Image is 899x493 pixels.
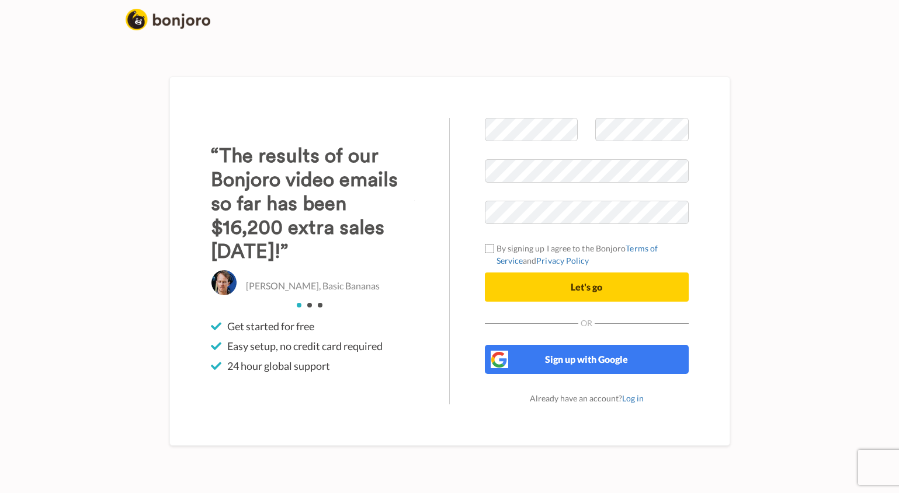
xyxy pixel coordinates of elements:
span: 24 hour global support [227,359,330,373]
span: Easy setup, no credit card required [227,339,383,353]
button: Let's go [485,272,689,302]
img: logo_full.png [126,9,210,30]
span: Sign up with Google [545,354,628,365]
p: [PERSON_NAME], Basic Bananas [246,279,380,293]
span: Let's go [571,281,602,292]
label: By signing up I agree to the Bonjoro and [485,242,689,267]
span: Or [578,319,595,327]
button: Sign up with Google [485,345,689,374]
input: By signing up I agree to the BonjoroTerms of ServiceandPrivacy Policy [485,244,494,253]
img: Christo Hall, Basic Bananas [211,270,237,296]
h3: “The results of our Bonjoro video emails so far has been $16,200 extra sales [DATE]!” [211,144,415,264]
span: Get started for free [227,319,314,333]
a: Privacy Policy [536,256,589,265]
a: Log in [622,393,644,403]
span: Already have an account? [530,393,644,403]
